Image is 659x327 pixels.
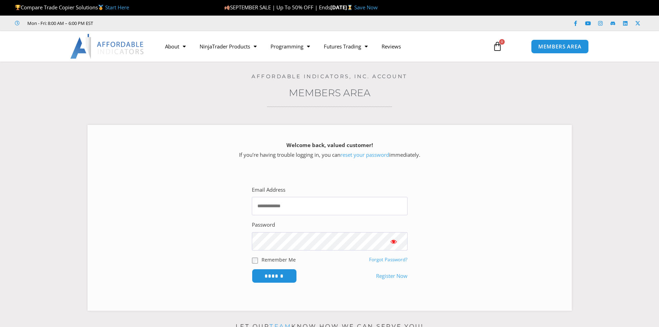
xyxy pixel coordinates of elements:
[15,4,129,11] span: Compare Trade Copier Solutions
[15,5,20,10] img: 🏆
[193,38,264,54] a: NinjaTrader Products
[26,19,93,27] span: Mon - Fri: 8:00 AM – 6:00 PM EST
[252,185,285,195] label: Email Address
[224,4,330,11] span: SEPTEMBER SALE | Up To 50% OFF | Ends
[264,38,317,54] a: Programming
[158,38,193,54] a: About
[330,4,354,11] strong: [DATE]
[347,5,353,10] img: ⌛
[354,4,378,11] a: Save Now
[289,87,370,99] a: Members Area
[251,73,408,80] a: Affordable Indicators, Inc. Account
[98,5,103,10] img: 🥇
[158,38,485,54] nav: Menu
[225,5,230,10] img: 🍂
[340,151,389,158] a: reset your password
[375,38,408,54] a: Reviews
[531,39,589,54] a: MEMBERS AREA
[262,256,296,263] label: Remember Me
[103,20,207,27] iframe: Customer reviews powered by Trustpilot
[499,39,505,45] span: 0
[100,140,560,160] p: If you’re having trouble logging in, you can immediately.
[286,142,373,148] strong: Welcome back, valued customer!
[252,220,275,230] label: Password
[538,44,582,49] span: MEMBERS AREA
[380,232,408,251] button: Show password
[376,271,408,281] a: Register Now
[317,38,375,54] a: Futures Trading
[482,36,513,56] a: 0
[70,34,145,59] img: LogoAI | Affordable Indicators – NinjaTrader
[369,256,408,263] a: Forgot Password?
[105,4,129,11] a: Start Here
